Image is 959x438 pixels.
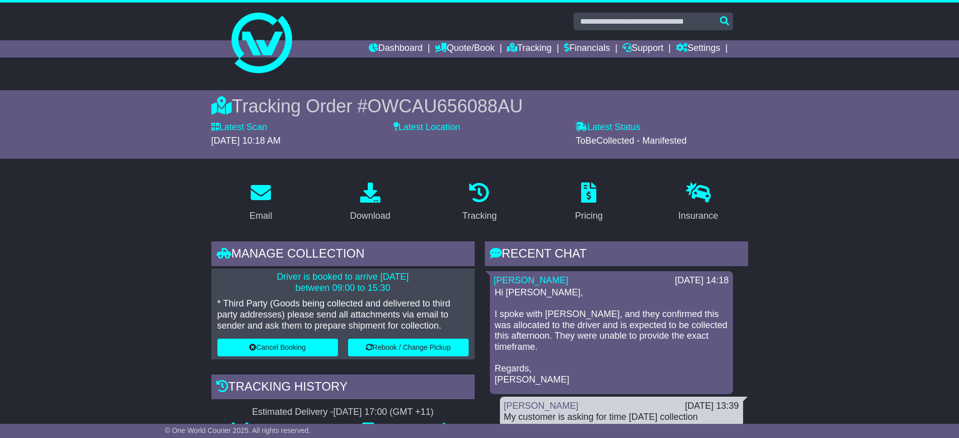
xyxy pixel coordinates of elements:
div: Insurance [679,209,718,223]
a: Download [344,179,397,226]
p: Hi [PERSON_NAME], I spoke with [PERSON_NAME], and they confirmed this was allocated to the driver... [495,287,728,385]
div: Tracking Order # [211,95,748,117]
a: Settings [676,40,720,57]
a: [PERSON_NAME] [494,275,569,285]
a: Dashboard [369,40,423,57]
div: Download [350,209,390,223]
a: Insurance [672,179,725,226]
button: Cancel Booking [217,339,338,356]
a: Quote/Book [435,40,494,57]
a: Pricing [569,179,609,226]
span: © One World Courier 2025. All rights reserved. [165,426,311,434]
div: [DATE] 13:39 [685,401,739,412]
label: Latest Scan [211,122,267,133]
label: Latest Location [393,122,460,133]
div: Email [249,209,272,223]
span: [DATE] 10:18 AM [211,136,281,146]
div: [DATE] 14:18 [675,275,729,286]
div: Manage collection [211,241,475,269]
a: Email [243,179,278,226]
div: Estimated Delivery - [211,407,475,418]
div: Tracking [462,209,496,223]
div: Pricing [575,209,603,223]
a: [PERSON_NAME] [504,401,579,411]
a: Support [623,40,663,57]
a: Tracking [456,179,503,226]
button: Rebook / Change Pickup [348,339,469,356]
div: RECENT CHAT [485,241,748,269]
span: ToBeCollected - Manifested [576,136,687,146]
span: OWCAU656088AU [367,96,523,116]
a: Tracking [507,40,551,57]
p: * Third Party (Goods being collected and delivered to third party addresses) please send all atta... [217,298,469,331]
div: My customer is asking for time [DATE] collection [504,412,739,423]
div: [DATE] 17:00 (GMT +11) [333,407,434,418]
a: Financials [564,40,610,57]
p: Driver is booked to arrive [DATE] between 09:00 to 15:30 [217,272,469,293]
div: Tracking history [211,374,475,402]
label: Latest Status [576,122,640,133]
